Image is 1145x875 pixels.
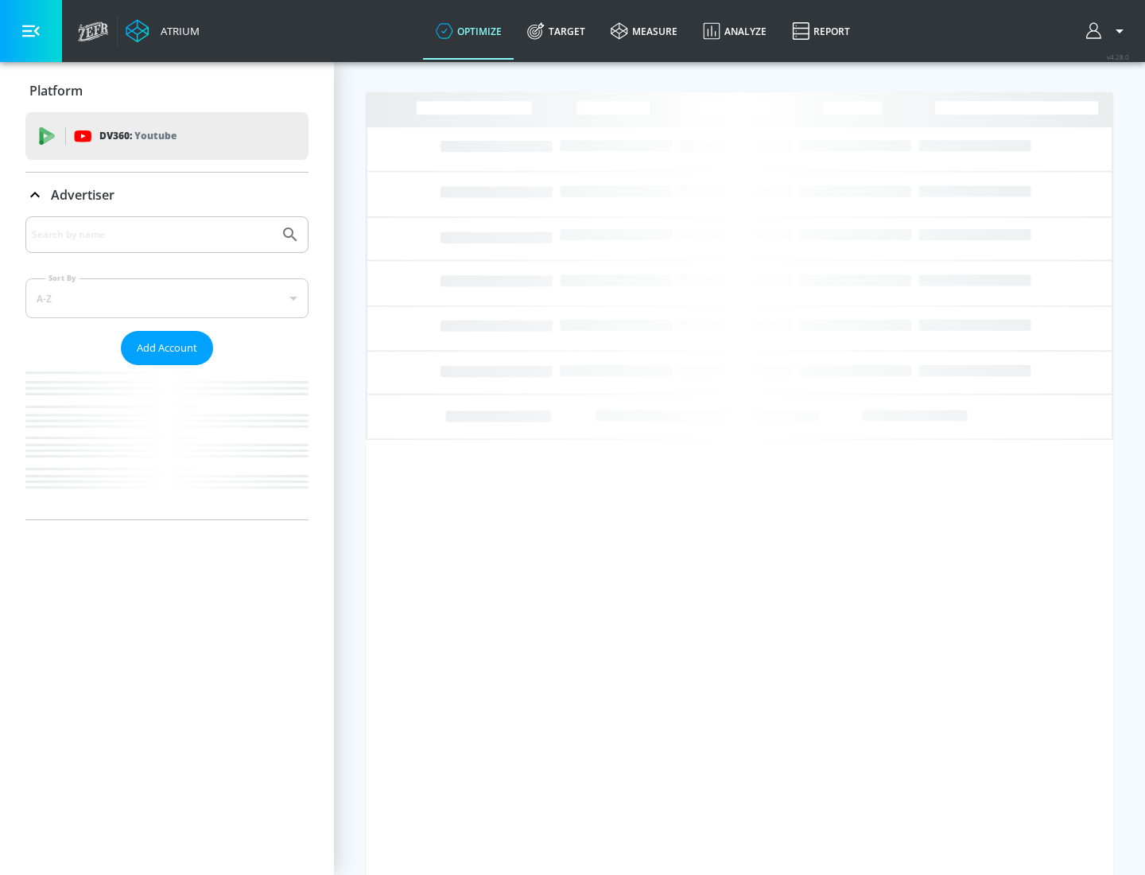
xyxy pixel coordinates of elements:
span: Add Account [137,339,197,357]
a: Target [514,2,598,60]
p: Platform [29,82,83,99]
div: Platform [25,68,309,113]
a: Report [779,2,863,60]
div: Atrium [154,24,200,38]
p: Advertiser [51,186,114,204]
a: measure [598,2,690,60]
p: DV360: [99,127,177,145]
nav: list of Advertiser [25,365,309,519]
div: A-Z [25,278,309,318]
a: Atrium [126,19,200,43]
div: Advertiser [25,216,309,519]
div: DV360: Youtube [25,112,309,160]
label: Sort By [45,273,80,283]
button: Add Account [121,331,213,365]
span: v 4.28.0 [1107,52,1129,61]
p: Youtube [134,127,177,144]
a: optimize [423,2,514,60]
div: Advertiser [25,173,309,217]
input: Search by name [32,224,273,245]
a: Analyze [690,2,779,60]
